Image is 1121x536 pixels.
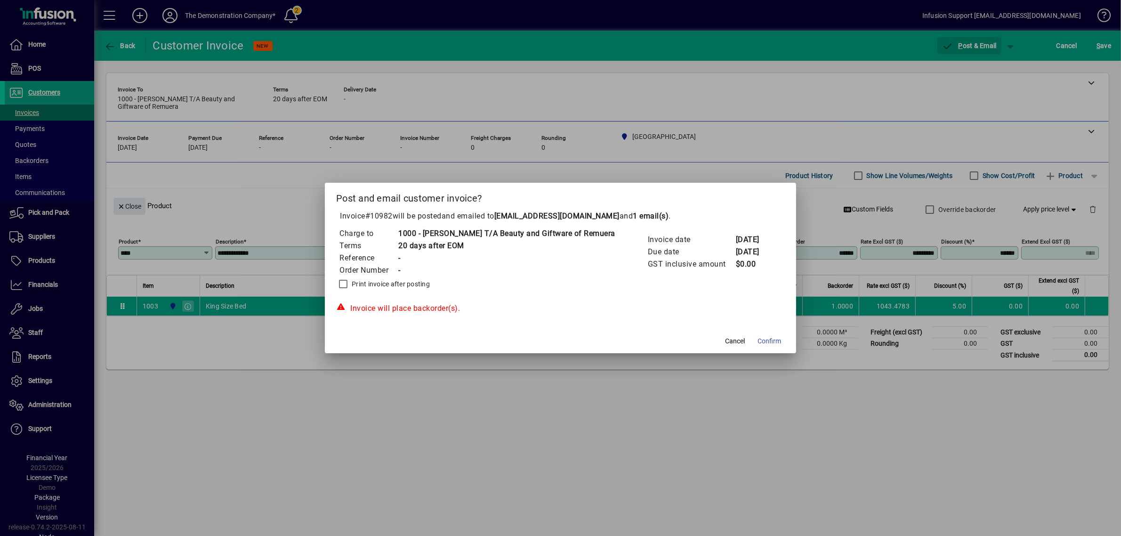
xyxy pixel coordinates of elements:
button: Cancel [720,333,750,349]
td: - [398,264,615,276]
td: Order Number [339,264,398,276]
td: Terms [339,240,398,252]
td: [DATE] [735,234,773,246]
h2: Post and email customer invoice? [325,183,796,210]
td: $0.00 [735,258,773,270]
td: 20 days after EOM [398,240,615,252]
p: Invoice will be posted . [336,211,785,222]
span: and emailed to [442,211,669,220]
td: Invoice date [647,234,735,246]
b: [EMAIL_ADDRESS][DOMAIN_NAME] [494,211,620,220]
td: 1000 - [PERSON_NAME] T/A Beauty and Giftware of Remuera [398,227,615,240]
td: GST inclusive amount [647,258,735,270]
label: Print invoice after posting [350,279,430,289]
td: Due date [647,246,735,258]
b: 1 email(s) [633,211,669,220]
td: - [398,252,615,264]
div: Invoice will place backorder(s). [336,303,785,314]
td: Charge to [339,227,398,240]
td: Reference [339,252,398,264]
button: Confirm [754,333,785,349]
span: Cancel [725,336,745,346]
td: [DATE] [735,246,773,258]
span: Confirm [758,336,781,346]
span: and [620,211,669,220]
span: #10982 [365,211,393,220]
